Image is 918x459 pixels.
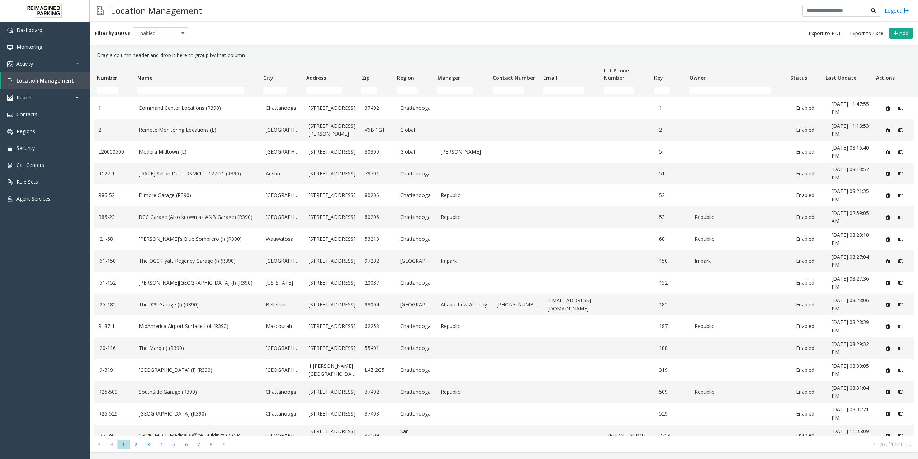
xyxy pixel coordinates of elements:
[1,72,90,89] a: Location Management
[823,84,873,97] td: Last Update Filter
[365,257,392,265] a: 97232
[235,441,911,448] kendo-pager-info: 1 - 20 of 127 items
[94,84,134,97] td: Number Filter
[894,277,907,289] button: Disable
[882,364,894,376] button: Delete
[847,28,888,38] button: Export to Excel
[16,178,38,185] span: Rule Sets
[894,103,907,114] button: Disable
[832,406,874,422] a: [DATE] 08:31:21 PM
[400,257,432,265] a: [GEOGRAPHIC_DATA]
[180,440,193,449] span: Page 6
[266,257,300,265] a: [GEOGRAPHIC_DATA]
[266,191,300,199] a: [GEOGRAPHIC_DATA]
[98,191,130,199] a: R86-52
[832,144,874,160] a: [DATE] 08:16:40 PM
[441,257,488,265] a: Impark
[654,74,663,81] span: Key
[16,27,42,33] span: Dashboard
[7,45,13,50] img: 'icon'
[400,191,432,199] a: Chattanooga
[266,322,300,330] a: Mascoutah
[437,87,473,94] input: Manager Filter
[98,126,130,134] a: 2
[400,366,432,374] a: Chattanooga
[139,388,257,396] a: SouthSide Garage (R390)
[107,2,206,19] h3: Location Management
[796,388,823,396] a: Enabled
[540,84,601,97] td: Email Filter
[266,301,300,309] a: Bellevue
[825,74,856,81] span: Last Update
[604,87,634,94] input: Lot Phone Number Filter
[16,94,35,101] span: Reports
[98,366,130,374] a: I9-319
[309,362,356,378] a: 1 [PERSON_NAME][GEOGRAPHIC_DATA]
[832,165,874,182] a: [DATE] 08:18:57 PM
[16,161,44,168] span: Call Centers
[137,87,243,94] input: Name Filter
[98,279,130,287] a: I51-152
[309,279,356,287] a: [STREET_ADDRESS]
[850,30,885,37] span: Export to Excel
[796,213,823,221] a: Enabled
[16,43,42,50] span: Monitoring
[806,28,844,38] button: Export to PDF
[659,191,686,199] a: 52
[894,124,907,136] button: Disable
[882,277,894,289] button: Delete
[796,410,823,418] a: Enabled
[97,2,104,19] img: pageIcon
[219,441,229,447] span: Go to the last page
[309,170,356,178] a: [STREET_ADDRESS]
[142,440,155,449] span: Page 3
[266,170,300,178] a: Austin
[139,235,257,243] a: [PERSON_NAME]'s Blue Sombrero (I) (R390)
[266,410,300,418] a: Chattanooga
[365,126,392,134] a: V6B 1G1
[139,126,257,134] a: Remote Monitoring Locations (L)
[882,234,894,245] button: Delete
[441,148,488,156] a: [PERSON_NAME]
[894,190,907,201] button: Disable
[601,84,651,97] td: Lot Phone Number Filter
[266,388,300,396] a: Chattanooga
[882,103,894,114] button: Delete
[309,122,356,138] a: [STREET_ADDRESS][PERSON_NAME]
[832,362,874,378] a: [DATE] 08:30:05 PM
[193,440,205,449] span: Page 7
[832,187,874,203] a: [DATE] 08:21:35 PM
[659,235,686,243] a: 68
[832,166,869,181] span: [DATE] 08:18:57 PM
[894,299,907,310] button: Disable
[309,191,356,199] a: [STREET_ADDRESS]
[16,111,37,118] span: Contacts
[263,74,273,81] span: City
[796,344,823,352] a: Enabled
[400,279,432,287] a: Chattanooga
[441,191,488,199] a: Republic
[796,235,823,243] a: Enabled
[437,74,460,81] span: Manager
[365,279,392,287] a: 20037
[139,170,257,178] a: [DATE] Seton Dell - DSMCUT 127-51 (R390)
[7,61,13,67] img: 'icon'
[543,74,557,81] span: Email
[695,322,787,330] a: Republic
[882,124,894,136] button: Delete
[16,77,74,84] span: Location Management
[809,30,842,37] span: Export to PDF
[400,410,432,418] a: Chattanooga
[365,148,392,156] a: 30309
[365,213,392,221] a: 80206
[218,439,230,449] span: Go to the last page
[832,341,869,355] span: [DATE] 08:29:32 PM
[397,74,414,81] span: Region
[659,213,686,221] a: 53
[167,440,180,449] span: Page 5
[309,427,356,444] a: [STREET_ADDRESS][PERSON_NAME]
[659,366,686,374] a: 319
[796,170,823,178] a: Enabled
[889,28,913,39] button: Add
[139,431,257,439] a: CPMC MOB (Medical Office Building) (I) (CP)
